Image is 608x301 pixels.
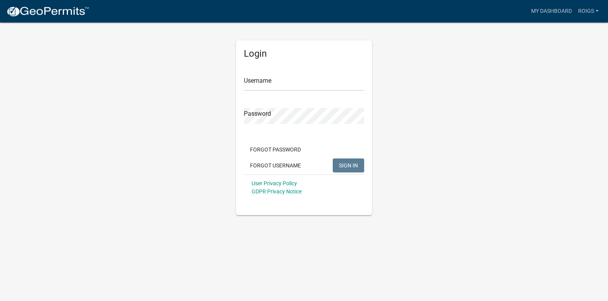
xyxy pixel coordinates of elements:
[252,188,302,195] a: GDPR Privacy Notice
[339,162,358,168] span: SIGN IN
[244,48,364,59] h5: Login
[333,158,364,172] button: SIGN IN
[244,158,307,172] button: Forgot Username
[528,4,575,19] a: My Dashboard
[252,180,297,186] a: User Privacy Policy
[575,4,602,19] a: ROIGS
[244,143,307,157] button: Forgot Password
